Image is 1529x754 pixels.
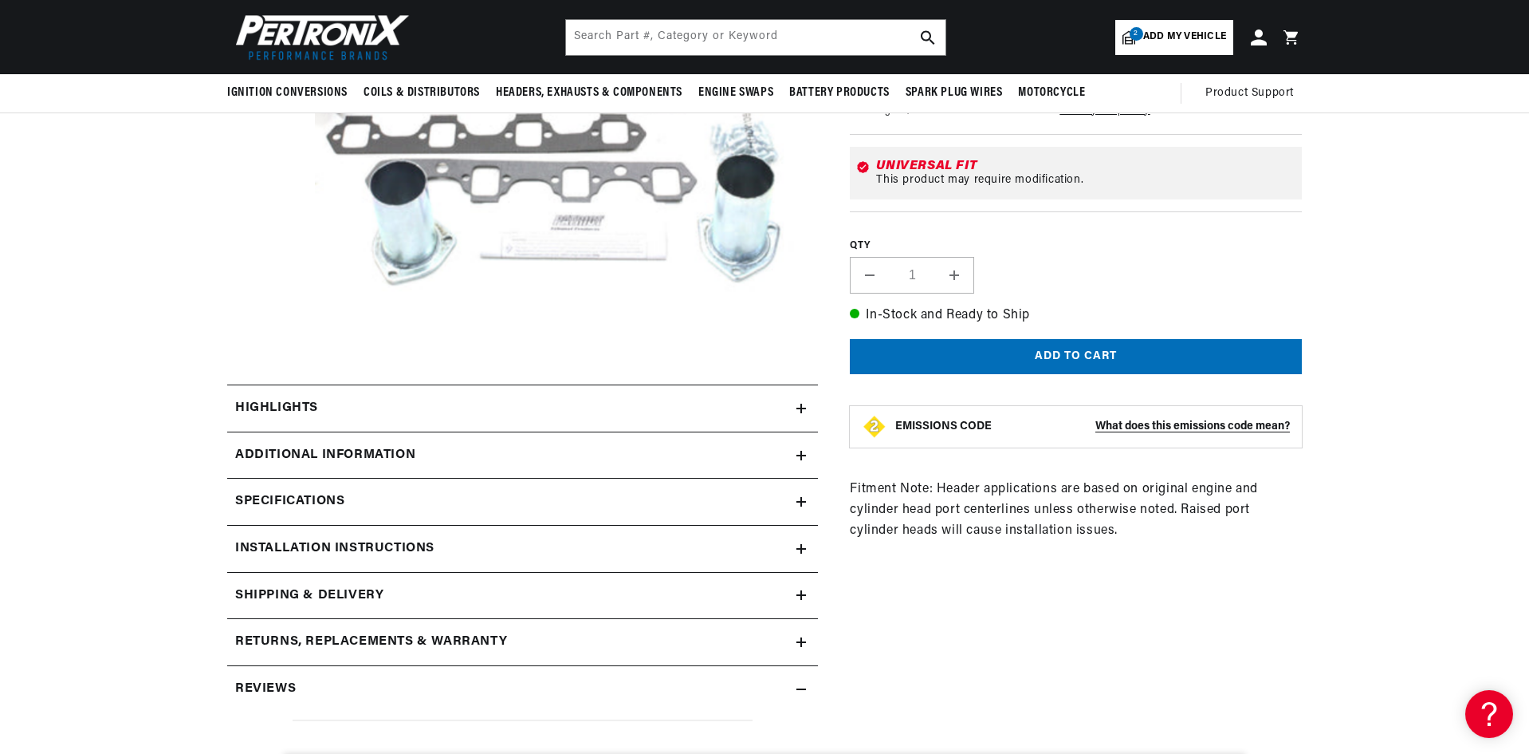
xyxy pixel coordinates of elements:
[227,432,818,479] summary: Additional Information
[698,85,773,101] span: Engine Swaps
[789,85,890,101] span: Battery Products
[1018,85,1085,101] span: Motorcycle
[910,20,945,55] button: search button
[906,85,1003,101] span: Spark Plug Wires
[781,74,898,112] summary: Battery Products
[876,159,1295,172] div: Universal Fit
[364,85,480,101] span: Coils & Distributors
[496,85,682,101] span: Headers, Exhausts & Components
[227,10,411,65] img: Pertronix
[227,74,356,112] summary: Ignition Conversions
[227,479,818,525] summary: Specifications
[227,666,818,713] summary: Reviews
[227,85,348,101] span: Ignition Conversions
[850,239,1302,252] label: QTY
[235,679,296,700] h2: Reviews
[876,173,1295,186] div: This product may require modification.
[1205,85,1294,102] span: Product Support
[235,398,318,419] h2: Highlights
[227,385,818,432] summary: Highlights
[850,306,1302,326] p: In-Stock and Ready to Ship
[566,20,945,55] input: Search Part #, Category or Keyword
[1095,420,1290,432] strong: What does this emissions code mean?
[488,74,690,112] summary: Headers, Exhausts & Components
[235,586,383,606] h2: Shipping & Delivery
[227,573,818,619] summary: Shipping & Delivery
[1143,30,1226,45] span: Add my vehicle
[235,632,507,653] h2: Returns, Replacements & Warranty
[227,619,818,665] summary: Returns, Replacements & Warranty
[895,420,1290,434] button: EMISSIONS CODEWhat does this emissions code mean?
[1010,74,1093,112] summary: Motorcycle
[1205,74,1302,113] summary: Product Support
[850,338,1302,374] button: Add to cart
[235,445,415,466] h2: Additional Information
[227,526,818,572] summary: Installation instructions
[895,420,992,432] strong: EMISSIONS CODE
[690,74,781,112] summary: Engine Swaps
[356,74,488,112] summary: Coils & Distributors
[862,414,887,440] img: Emissions code
[235,491,344,512] h2: Specifications
[1130,27,1143,41] span: 2
[1115,20,1233,55] a: 2Add my vehicle
[898,74,1011,112] summary: Spark Plug Wires
[235,539,434,559] h2: Installation instructions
